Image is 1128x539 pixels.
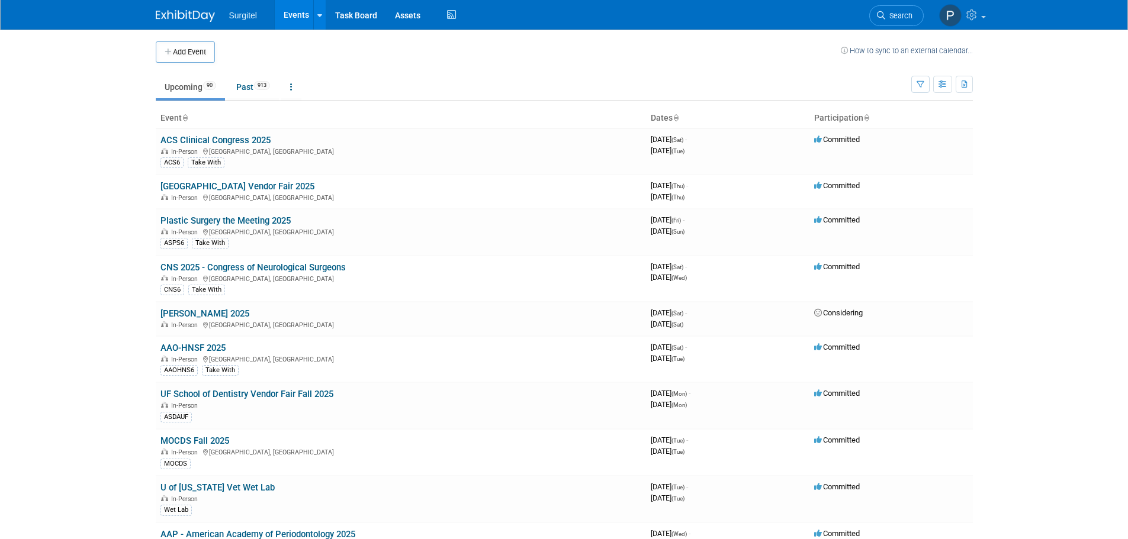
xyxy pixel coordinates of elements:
span: (Sat) [671,321,683,328]
span: Committed [814,435,860,444]
span: [DATE] [651,135,687,144]
span: - [686,482,688,491]
a: AAO-HNSF 2025 [160,343,226,353]
a: MOCDS Fall 2025 [160,435,229,446]
a: CNS 2025 - Congress of Neurological Surgeons [160,262,346,273]
th: Dates [646,108,809,128]
th: Event [156,108,646,128]
span: Search [885,11,912,20]
span: [DATE] [651,319,683,328]
span: [DATE] [651,529,690,538]
span: Committed [814,262,860,271]
span: - [685,262,687,271]
span: Committed [814,343,860,351]
span: In-Person [171,194,201,202]
span: Committed [814,215,860,224]
span: (Tue) [671,495,684,502]
a: Plastic Surgery the Meeting 2025 [160,215,291,226]
th: Participation [809,108,973,128]
span: [DATE] [651,262,687,271]
span: 90 [203,81,216,90]
img: ExhibitDay [156,10,215,22]
a: Upcoming90 [156,76,225,98]
a: Sort by Participation Type [863,113,869,122]
span: In-Person [171,228,201,236]
span: (Mon) [671,402,687,408]
div: [GEOGRAPHIC_DATA], [GEOGRAPHIC_DATA] [160,227,641,236]
div: ACS6 [160,157,184,168]
span: In-Person [171,448,201,456]
span: (Tue) [671,437,684,444]
span: [DATE] [651,273,687,282]
span: 913 [254,81,270,90]
span: [DATE] [651,435,688,444]
a: How to sync to an external calendar... [841,46,973,55]
span: Committed [814,135,860,144]
span: [DATE] [651,447,684,456]
span: (Mon) [671,390,687,397]
div: [GEOGRAPHIC_DATA], [GEOGRAPHIC_DATA] [160,447,641,456]
div: [GEOGRAPHIC_DATA], [GEOGRAPHIC_DATA] [160,273,641,283]
img: In-Person Event [161,148,168,154]
div: ASPS6 [160,238,188,248]
span: [DATE] [651,146,684,155]
span: In-Person [171,356,201,363]
div: Take With [192,238,229,248]
img: In-Person Event [161,495,168,501]
div: [GEOGRAPHIC_DATA], [GEOGRAPHIC_DATA] [160,319,641,329]
span: (Sat) [671,310,683,317]
span: In-Person [171,275,201,283]
img: In-Person Event [161,194,168,200]
a: U of [US_STATE] Vet Wet Lab [160,482,275,493]
div: AAOHNS6 [160,365,198,376]
span: (Sun) [671,228,684,235]
span: [DATE] [651,215,684,224]
div: [GEOGRAPHIC_DATA], [GEOGRAPHIC_DATA] [160,146,641,156]
span: In-Person [171,321,201,329]
span: (Tue) [671,148,684,154]
span: - [685,343,687,351]
span: [DATE] [651,493,684,502]
img: In-Person Event [161,448,168,454]
span: [DATE] [651,354,684,363]
a: Sort by Event Name [182,113,188,122]
span: Surgitel [229,11,257,20]
span: Committed [814,389,860,398]
span: Committed [814,529,860,538]
span: - [685,308,687,317]
span: - [685,135,687,144]
a: ACS Clinical Congress 2025 [160,135,271,146]
div: [GEOGRAPHIC_DATA], [GEOGRAPHIC_DATA] [160,192,641,202]
span: [DATE] [651,400,687,409]
div: CNS6 [160,285,184,295]
span: (Thu) [671,183,684,189]
span: (Fri) [671,217,681,224]
div: [GEOGRAPHIC_DATA], [GEOGRAPHIC_DATA] [160,354,641,363]
img: In-Person Event [161,228,168,234]
span: - [686,181,688,190]
div: Take With [188,157,224,168]
a: UF School of Dentistry Vendor Fair Fall 2025 [160,389,333,399]
span: Committed [814,482,860,491]
span: - [689,529,690,538]
span: Committed [814,181,860,190]
span: (Tue) [671,356,684,362]
span: (Sat) [671,264,683,270]
span: [DATE] [651,181,688,190]
span: - [689,389,690,398]
span: In-Person [171,402,201,409]
button: Add Event [156,41,215,63]
div: Wet Lab [160,505,192,515]
a: Past913 [227,76,279,98]
span: (Tue) [671,484,684,490]
a: Search [869,5,924,26]
span: - [686,435,688,444]
span: (Thu) [671,194,684,201]
img: In-Person Event [161,356,168,362]
span: [DATE] [651,308,687,317]
div: Take With [188,285,225,295]
span: [DATE] [651,482,688,491]
div: ASDAUF [160,412,192,422]
img: In-Person Event [161,321,168,327]
a: [PERSON_NAME] 2025 [160,308,249,319]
